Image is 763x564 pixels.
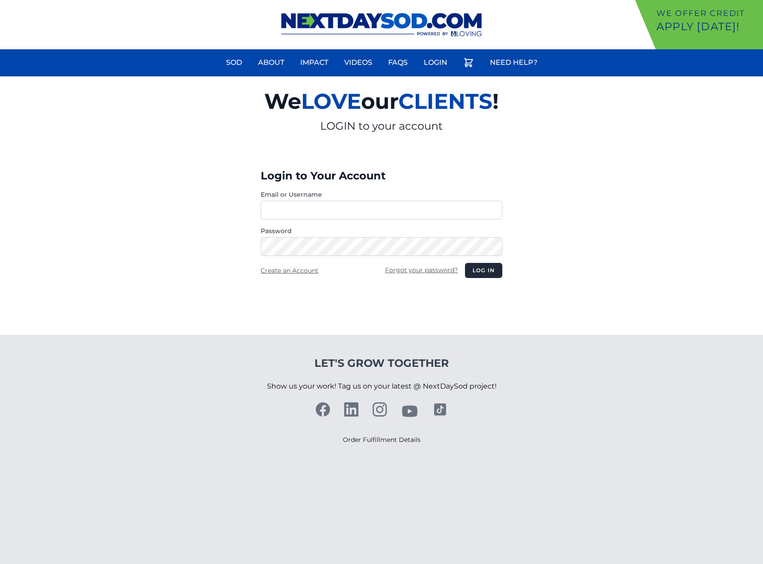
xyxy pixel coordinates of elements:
[656,7,759,20] p: We offer Credit
[343,436,421,444] a: Order Fulfillment Details
[267,356,497,370] h4: Let's Grow Together
[398,88,493,114] span: CLIENTS
[656,20,759,34] p: Apply [DATE]!
[295,52,334,73] a: Impact
[261,226,502,235] label: Password
[261,266,318,274] a: Create an Account
[465,263,502,278] button: Log in
[385,266,458,274] a: Forgot your password?
[261,190,502,199] label: Email or Username
[253,52,290,73] a: About
[267,370,497,402] p: Show us your work! Tag us on your latest @ NextDaySod project!
[261,169,502,183] h3: Login to Your Account
[418,52,453,73] a: Login
[339,52,378,73] a: Videos
[161,83,602,119] h2: We our !
[221,52,247,73] a: Sod
[161,119,602,133] p: LOGIN to your account
[383,52,413,73] a: FAQs
[485,52,543,73] a: Need Help?
[301,88,361,114] span: LOVE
